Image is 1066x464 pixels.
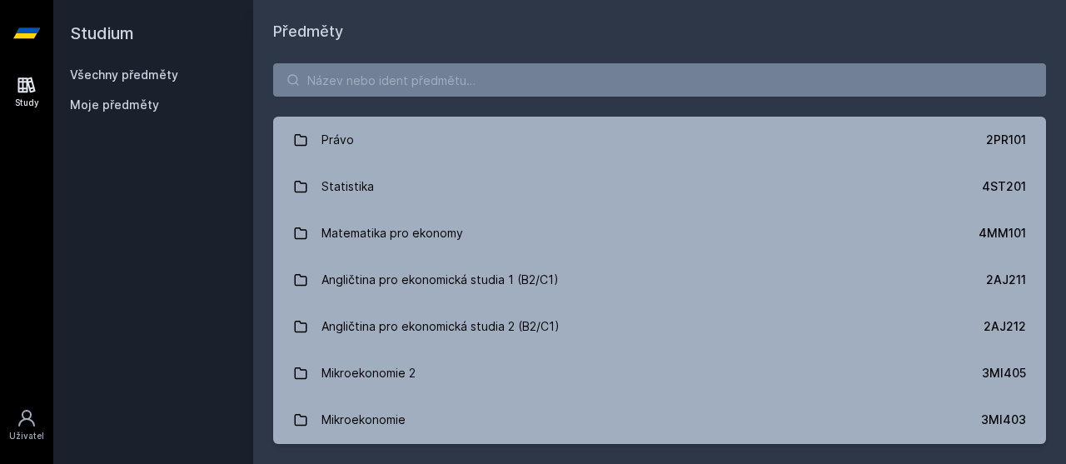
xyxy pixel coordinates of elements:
[984,318,1026,335] div: 2AJ212
[273,163,1046,210] a: Statistika 4ST201
[981,412,1026,428] div: 3MI403
[321,217,463,250] div: Matematika pro ekonomy
[9,430,44,442] div: Uživatel
[321,357,416,390] div: Mikroekonomie 2
[273,20,1046,43] h1: Předměty
[979,225,1026,242] div: 4MM101
[273,397,1046,443] a: Mikroekonomie 3MI403
[15,97,39,109] div: Study
[986,272,1026,288] div: 2AJ211
[70,67,178,82] a: Všechny předměty
[986,132,1026,148] div: 2PR101
[321,123,354,157] div: Právo
[321,310,560,343] div: Angličtina pro ekonomická studia 2 (B2/C1)
[273,257,1046,303] a: Angličtina pro ekonomická studia 1 (B2/C1) 2AJ211
[321,263,559,297] div: Angličtina pro ekonomická studia 1 (B2/C1)
[321,403,406,437] div: Mikroekonomie
[321,170,374,203] div: Statistika
[273,63,1046,97] input: Název nebo ident předmětu…
[70,97,159,113] span: Moje předměty
[273,303,1046,350] a: Angličtina pro ekonomická studia 2 (B2/C1) 2AJ212
[273,210,1046,257] a: Matematika pro ekonomy 4MM101
[273,350,1046,397] a: Mikroekonomie 2 3MI405
[982,178,1026,195] div: 4ST201
[273,117,1046,163] a: Právo 2PR101
[982,365,1026,382] div: 3MI405
[3,400,50,451] a: Uživatel
[3,67,50,117] a: Study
